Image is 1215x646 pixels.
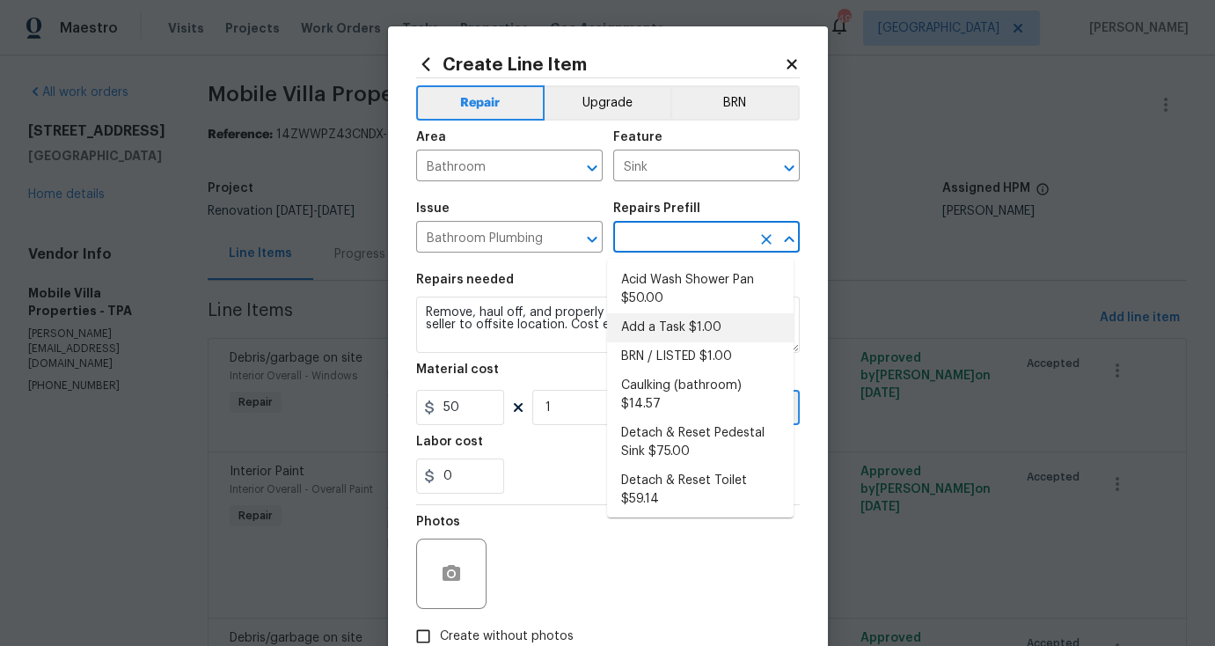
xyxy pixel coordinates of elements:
[613,131,662,143] h5: Feature
[670,85,800,121] button: BRN
[754,227,779,252] button: Clear
[607,371,794,419] li: Caulking (bathroom) $14.57
[607,419,794,466] li: Detach & Reset Pedestal Sink $75.00
[607,466,794,514] li: Detach & Reset Toilet $59.14
[607,342,794,371] li: BRN / LISTED $1.00
[580,227,604,252] button: Open
[416,131,446,143] h5: Area
[416,85,545,121] button: Repair
[607,514,794,562] li: Install New Tub Stopper $20.00
[607,313,794,342] li: Add a Task $1.00
[416,363,499,376] h5: Material cost
[613,202,700,215] h5: Repairs Prefill
[607,266,794,313] li: Acid Wash Shower Pan $50.00
[440,628,574,646] span: Create without photos
[777,156,801,180] button: Open
[416,274,514,286] h5: Repairs needed
[777,227,801,252] button: Close
[416,516,460,528] h5: Photos
[416,55,784,74] h2: Create Line Item
[416,202,450,215] h5: Issue
[416,436,483,448] h5: Labor cost
[580,156,604,180] button: Open
[545,85,670,121] button: Upgrade
[416,297,800,353] textarea: Remove, haul off, and properly dispose of any debris left by seller to offsite location. Cost est...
